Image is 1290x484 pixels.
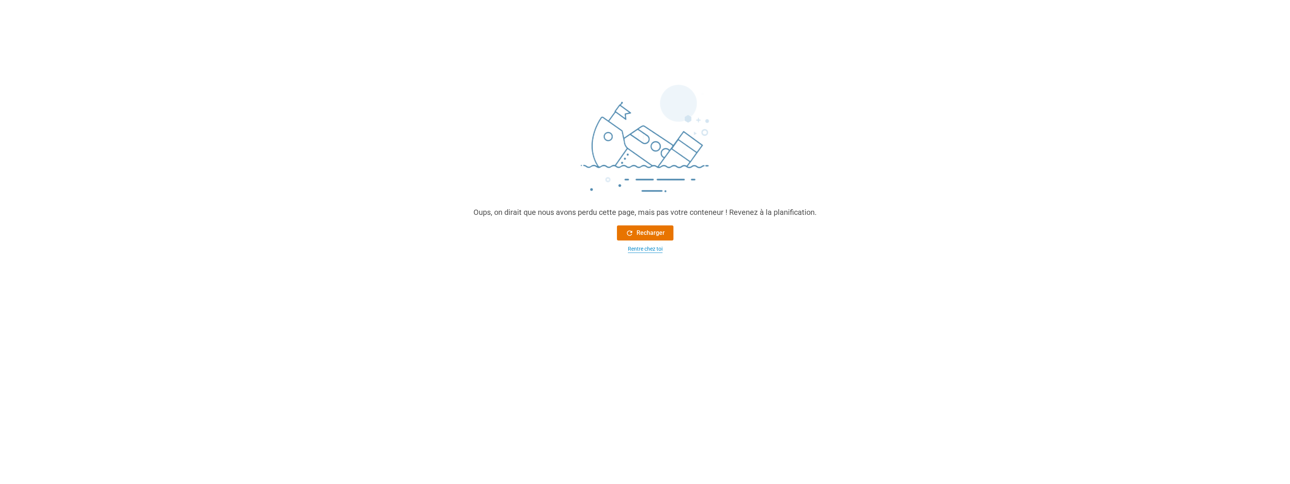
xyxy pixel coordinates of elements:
[617,245,673,253] button: Rentre chez toi
[637,228,665,237] font: Recharger
[532,81,758,207] img: sinking_ship.png
[617,225,673,240] button: Recharger
[628,245,663,253] div: Rentre chez toi
[473,207,817,218] div: Oups, on dirait que nous avons perdu cette page, mais pas votre conteneur ! Revenez à la planific...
